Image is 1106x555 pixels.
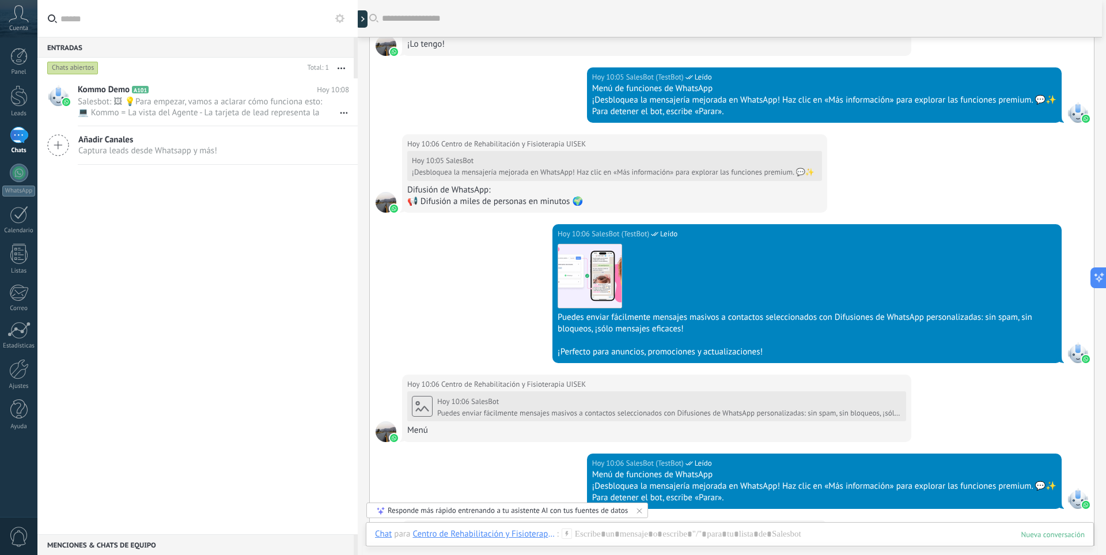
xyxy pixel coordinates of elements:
div: Listas [2,267,36,275]
span: Centro de Rehabilitación y Fisioterapia UISEK [376,35,396,56]
div: Hoy 10:06 [592,458,626,469]
div: ¡Desbloquea la mensajería mejorada en WhatsApp! Haz clic en «Más información» para explorar las f... [592,95,1056,106]
div: Chats abiertos [47,61,99,75]
div: WhatsApp [2,186,35,197]
div: Para detener el bot, escribe «Parar». [592,106,1056,118]
div: Para detener el bot, escribe «Parar». [592,492,1056,504]
span: Cuenta [9,25,28,32]
div: Entradas [37,37,354,58]
div: Hoy 10:06 [558,228,592,240]
img: waba.svg [390,48,398,56]
img: waba.svg [1082,355,1090,363]
div: Chats [2,147,36,154]
div: Puedes enviar fácilmente mensajes masivos a contactos seleccionados con Difusiones de WhatsApp pe... [558,312,1056,335]
span: Kommo Demo [78,84,130,96]
div: ¡Perfecto para anuncios, promociones y actualizaciones! [558,346,1056,358]
span: Hoy 10:08 [317,84,349,96]
span: SalesBot [1067,342,1088,363]
img: waba.svg [390,434,398,442]
div: Responde más rápido entrenando a tu asistente AI con tus fuentes de datos [388,505,628,515]
span: SalesBot [471,397,499,406]
span: SalesBot (TestBot) [626,71,684,83]
span: A101 [132,86,149,93]
img: waba.svg [62,98,70,106]
span: Leído [660,228,677,240]
span: SalesBot [1067,102,1088,123]
div: Estadísticas [2,342,36,350]
div: ¡Lo tengo! [407,39,906,50]
span: Leído [695,458,712,469]
div: Difusión de WhatsApp: [407,184,822,196]
div: Mostrar [356,10,368,28]
div: Correo [2,305,36,312]
span: para [394,528,410,540]
img: 98acc10d-75a4-46c0-b159-96700b283719 [558,244,622,308]
div: ¡Desbloquea la mensajería mejorada en WhatsApp! Haz clic en «Más información» para explorar las f... [592,481,1056,492]
div: Hoy 10:05 [592,71,626,83]
div: Hoy 10:05 [412,156,446,165]
div: ¡Desbloquea la mensajería mejorada en WhatsApp! Haz clic en «Más información» para explorar las f... [412,168,815,177]
div: Ayuda [2,423,36,431]
span: SalesBot (TestBot) [626,458,684,469]
img: waba.svg [1082,501,1090,509]
span: SalesBot [446,156,474,165]
span: Centro de Rehabilitación y Fisioterapia UISEK [376,421,396,442]
button: Más [329,58,354,78]
a: Kommo Demo A101 Hoy 10:08 Salesbot: 🖼 💡Para empezar, vamos a aclarar cómo funciona esto: 💻 Kommo ... [37,78,358,126]
div: Leads [2,110,36,118]
img: waba.svg [390,205,398,213]
div: Menú de funciones de WhatsApp [592,469,1056,481]
span: SalesBot (TestBot) [592,228,649,240]
div: 📢 Difusión a miles de personas en minutos 🌍 [407,196,822,207]
div: Menú de funciones de WhatsApp [592,83,1056,95]
div: Centro de Rehabilitación y Fisioterapia UISEK [412,528,556,539]
div: Menciones & Chats de equipo [37,534,354,555]
div: Hoy 10:06 [437,397,471,406]
div: Hoy 10:06 [407,138,441,150]
span: SalesBot [1067,488,1088,509]
img: waba.svg [1082,115,1090,123]
span: Centro de Rehabilitación y Fisioterapia UISEK [376,192,396,213]
span: Añadir Canales [78,134,217,145]
span: Centro de Rehabilitación y Fisioterapia UISEK [441,138,586,150]
div: Total: 1 [303,62,329,74]
span: : [556,528,558,540]
span: Captura leads desde Whatsapp y más! [78,145,217,156]
span: Salesbot: 🖼 💡Para empezar, vamos a aclarar cómo funciona esto: 💻 Kommo = La vista del Agente - La... [78,96,327,118]
div: Hoy 10:06 [407,379,441,390]
span: Centro de Rehabilitación y Fisioterapia UISEK [441,379,586,390]
div: Panel [2,69,36,76]
div: Menú [407,425,906,436]
div: Ajustes [2,383,36,390]
div: Calendario [2,227,36,235]
span: Leído [695,71,712,83]
div: Puedes enviar fácilmente mensajes masivos a contactos seleccionados con Difusiones de WhatsApp pe... [437,409,902,418]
